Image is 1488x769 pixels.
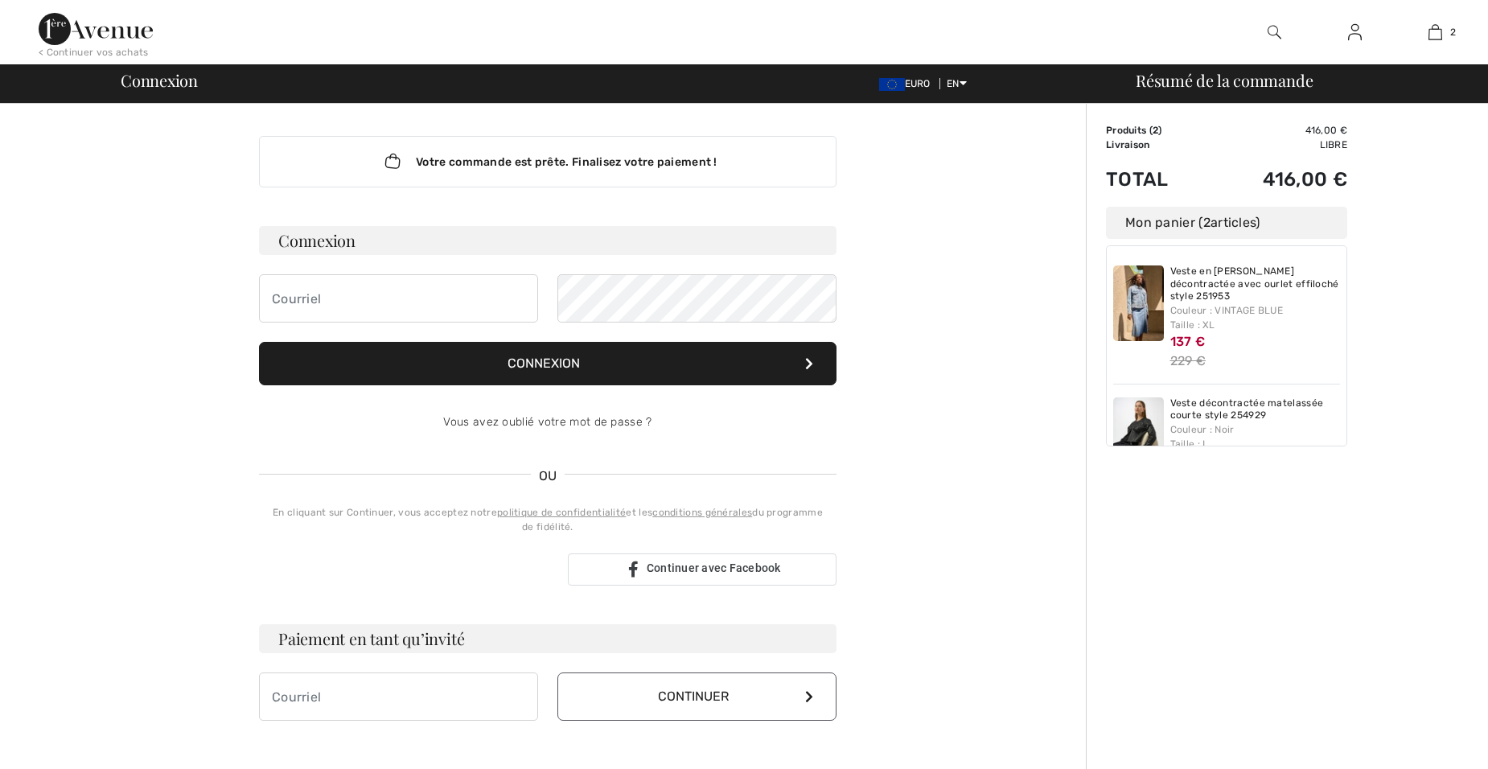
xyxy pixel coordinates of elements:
s: 229 € [1170,353,1206,368]
h3: Connexion [259,226,836,255]
span: 2 [1203,215,1211,230]
font: Continuer [658,689,729,704]
a: Vous avez oublié votre mot de passe ? [443,415,652,429]
h3: Paiement en tant qu’invité [259,624,836,653]
span: 137 € [1170,334,1206,349]
span: 2 [1153,125,1158,136]
span: Continuer avec Facebook [647,561,781,574]
input: Courriel [259,672,538,721]
iframe: Bouton "Se connecter avec Google" [251,552,563,587]
img: Rechercher sur le site Web [1268,23,1281,42]
button: Continuer [557,672,836,721]
span: Connexion [121,72,198,88]
img: Mon sac [1428,23,1442,42]
img: 1ère Avenue [39,13,153,45]
div: Couleur : VINTAGE BLUE Taille : XL [1170,303,1341,332]
span: OU [531,467,565,486]
a: conditions générales [652,507,752,518]
img: Euro [879,78,905,91]
td: 416,00 € [1208,152,1347,207]
font: Connexion [508,356,580,371]
td: 416,00 € [1208,123,1347,138]
a: Veste en [PERSON_NAME] décontractée avec ourlet effiloché style 251953 [1170,265,1341,303]
a: Continuer avec Facebook [568,553,836,586]
font: EN [947,78,960,89]
font: Votre commande est prête. Finalisez votre paiement ! [416,154,717,171]
div: Couleur : Noir Taille : L [1170,422,1341,451]
img: Mes infos [1348,23,1362,42]
button: Connexion [259,342,836,385]
a: Sign In [1335,23,1375,43]
span: 2 [1450,25,1456,39]
a: politique de confidentialité [497,507,626,518]
span: EURO [879,78,937,89]
font: Produits ( [1106,125,1158,136]
div: Mon panier ( articles) [1106,207,1347,239]
div: < Continuer vos achats [39,45,149,60]
img: Veste décontractée matelassée courte style 254929 [1113,397,1164,473]
td: Total [1106,152,1208,207]
td: Libre [1208,138,1347,152]
input: Courriel [259,274,538,323]
img: Veste en jean décontractée avec ourlet effiloché style 251953 [1113,265,1164,341]
div: En cliquant sur Continuer, vous acceptez notre et les du programme de fidélité. [259,505,836,534]
a: Veste décontractée matelassée courte style 254929 [1170,397,1341,422]
a: 2 [1396,23,1474,42]
div: Résumé de la commande [1116,72,1478,88]
td: ) [1106,123,1208,138]
td: Livraison [1106,138,1208,152]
